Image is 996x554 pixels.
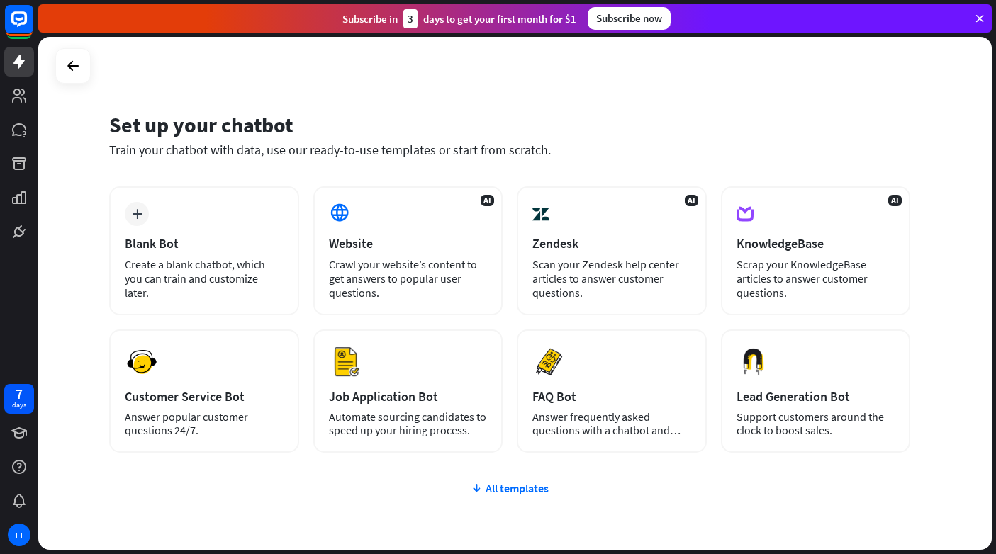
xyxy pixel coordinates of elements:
[342,9,576,28] div: Subscribe in days to get your first month for $1
[8,524,30,546] div: TT
[16,388,23,400] div: 7
[403,9,418,28] div: 3
[4,384,34,414] a: 7 days
[588,7,671,30] div: Subscribe now
[12,400,26,410] div: days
